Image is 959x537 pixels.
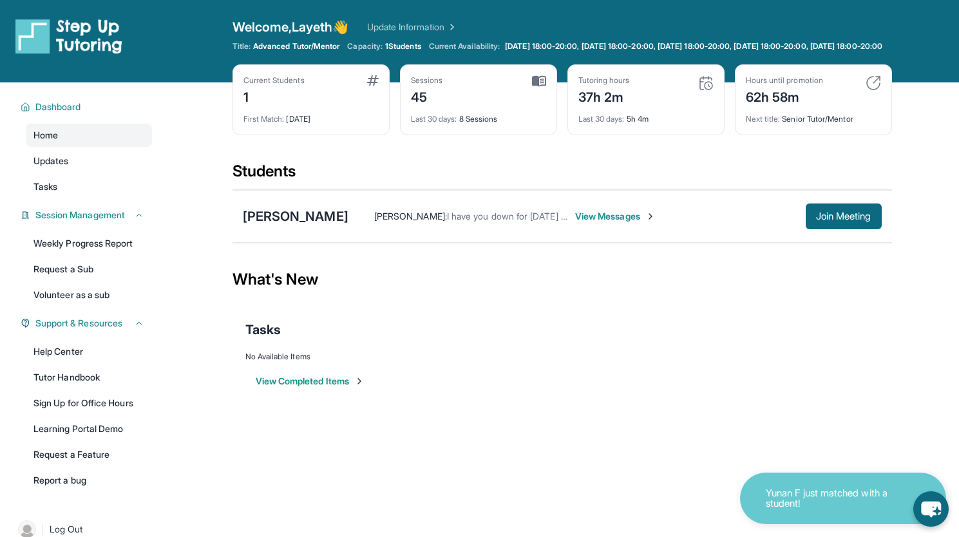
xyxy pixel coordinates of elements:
a: Updates [26,149,152,173]
a: Volunteer as a sub [26,283,152,306]
span: | [41,522,44,537]
div: Current Students [243,75,305,86]
img: card [367,75,379,86]
span: Home [33,129,58,142]
span: Support & Resources [35,317,122,330]
div: Sessions [411,75,443,86]
a: Tasks [26,175,152,198]
button: Session Management [30,209,144,221]
a: Home [26,124,152,147]
span: Last 30 days : [578,114,625,124]
button: chat-button [913,491,949,527]
span: Capacity: [347,41,383,52]
span: [DATE] 18:00-20:00, [DATE] 18:00-20:00, [DATE] 18:00-20:00, [DATE] 18:00-20:00, [DATE] 18:00-20:00 [505,41,882,52]
img: card [866,75,881,91]
img: Chevron Right [444,21,457,33]
span: Tasks [33,180,57,193]
a: Weekly Progress Report [26,232,152,255]
a: [DATE] 18:00-20:00, [DATE] 18:00-20:00, [DATE] 18:00-20:00, [DATE] 18:00-20:00, [DATE] 18:00-20:00 [502,41,885,52]
div: 1 [243,86,305,106]
a: Request a Feature [26,443,152,466]
div: 37h 2m [578,86,630,106]
span: Advanced Tutor/Mentor [253,41,339,52]
a: Learning Portal Demo [26,417,152,440]
span: Tasks [245,321,281,339]
a: Tutor Handbook [26,366,152,389]
div: [DATE] [243,106,379,124]
div: 5h 4m [578,106,714,124]
button: Support & Resources [30,317,144,330]
span: Current Availability: [429,41,500,52]
div: Hours until promotion [746,75,823,86]
img: Chevron-Right [645,211,656,221]
span: Title: [233,41,251,52]
div: [PERSON_NAME] [243,207,348,225]
div: Students [233,161,892,189]
span: Log Out [50,523,83,536]
div: Tutoring hours [578,75,630,86]
span: Join Meeting [816,212,871,220]
a: Report a bug [26,469,152,492]
a: Sign Up for Office Hours [26,391,152,415]
div: 45 [411,86,443,106]
span: View Messages [575,210,656,223]
img: logo [15,18,122,54]
img: card [698,75,714,91]
span: 1 Students [385,41,421,52]
span: Session Management [35,209,125,221]
a: Request a Sub [26,258,152,281]
a: Update Information [367,21,457,33]
span: Welcome, Layeth 👋 [233,18,349,36]
button: Join Meeting [806,203,882,229]
div: Senior Tutor/Mentor [746,106,881,124]
div: What's New [233,251,892,308]
span: First Match : [243,114,285,124]
button: Dashboard [30,100,144,113]
a: Help Center [26,340,152,363]
span: [PERSON_NAME] : [374,211,447,221]
span: Last 30 days : [411,114,457,124]
span: Dashboard [35,100,81,113]
div: No Available Items [245,352,879,362]
img: card [532,75,546,87]
div: 8 Sessions [411,106,546,124]
span: Updates [33,155,69,167]
p: Yunan F just matched with a student! [766,488,895,509]
span: Next title : [746,114,781,124]
div: 62h 58m [746,86,823,106]
button: View Completed Items [256,375,365,388]
span: I have you down for [DATE] at 7too is that correct [447,211,647,221]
